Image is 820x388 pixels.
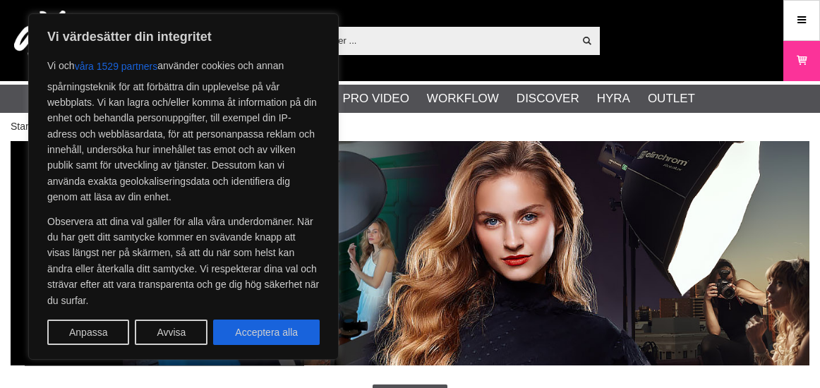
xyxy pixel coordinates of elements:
button: våra 1529 partners [75,54,158,79]
a: Hyra [597,90,630,108]
img: Elinchrom Studioblixtar [11,141,809,365]
p: Vi värdesätter din integritet [47,28,320,45]
a: Start [11,119,32,134]
a: Pro Video [342,90,409,108]
div: Elinchrom är en ledande global tillverkare av studioblixtar, kända för sitt breda sortiment som t... [25,155,304,366]
a: Workflow [427,90,499,108]
button: Avvisa [135,320,207,345]
div: Vi värdesätter din integritet [28,13,339,360]
p: Observera att dina val gäller för alla våra underdomäner. När du har gett ditt samtycke kommer en... [47,214,320,308]
input: Sök produkter ... [282,30,574,51]
button: Acceptera alla [213,320,320,345]
p: Vi och använder cookies och annan spårningsteknik för att förbättra din upplevelse på vår webbpla... [47,54,320,205]
img: logo.png [14,11,99,74]
button: Anpassa [47,320,129,345]
a: Discover [517,90,579,108]
a: Outlet [648,90,695,108]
